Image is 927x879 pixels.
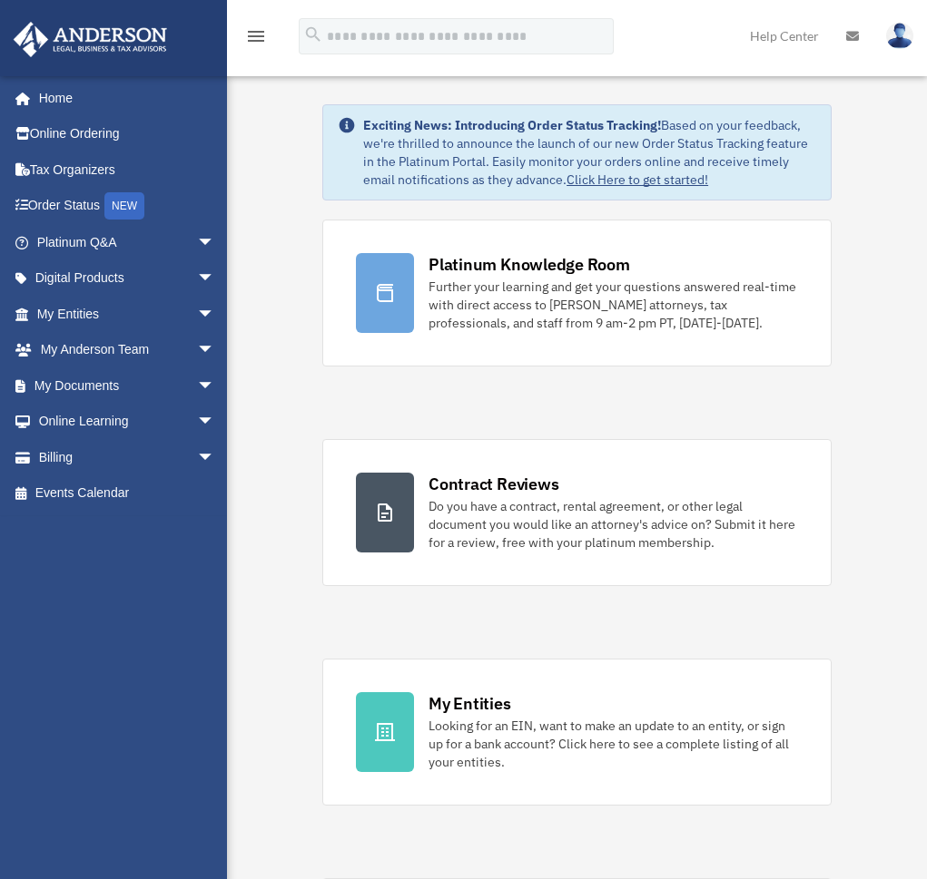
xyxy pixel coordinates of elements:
[197,332,233,369] span: arrow_drop_down
[322,220,832,366] a: Platinum Knowledge Room Further your learning and get your questions answered real-time with dire...
[245,25,267,47] i: menu
[13,296,242,332] a: My Entitiesarrow_drop_down
[13,404,242,440] a: Online Learningarrow_drop_down
[13,367,242,404] a: My Documentsarrow_drop_down
[429,692,510,715] div: My Entities
[13,188,242,225] a: Order StatusNEW
[197,367,233,405] span: arrow_drop_down
[104,192,144,220] div: NEW
[303,24,323,44] i: search
[245,32,267,47] a: menu
[13,260,242,297] a: Digital Productsarrow_drop_down
[13,80,233,116] a: Home
[197,224,233,261] span: arrow_drop_down
[567,171,708,188] a: Click Here to get started!
[429,278,798,332] div: Further your learning and get your questions answered real-time with direct access to [PERSON_NAM...
[8,22,173,57] img: Anderson Advisors Platinum Portal
[13,151,242,188] a: Tax Organizers
[322,659,832,806] a: My Entities Looking for an EIN, want to make an update to an entity, or sign up for a bank accoun...
[13,116,242,152] a: Online Ordering
[429,717,798,771] div: Looking for an EIN, want to make an update to an entity, or sign up for a bank account? Click her...
[13,439,242,475] a: Billingarrow_drop_down
[13,332,242,368] a: My Anderson Teamarrow_drop_down
[429,253,630,276] div: Platinum Knowledge Room
[363,116,816,189] div: Based on your feedback, we're thrilled to announce the launch of our new Order Status Tracking fe...
[429,473,558,495] div: Contract Reviews
[197,260,233,298] span: arrow_drop_down
[13,475,242,512] a: Events Calendar
[13,224,242,260] a: Platinum Q&Aarrow_drop_down
[429,497,798,552] div: Do you have a contract, rental agreement, or other legal document you would like an attorney's ad...
[197,296,233,333] span: arrow_drop_down
[197,439,233,476] span: arrow_drop_down
[322,439,832,586] a: Contract Reviews Do you have a contract, rental agreement, or other legal document you would like...
[886,23,913,49] img: User Pic
[197,404,233,441] span: arrow_drop_down
[363,117,661,133] strong: Exciting News: Introducing Order Status Tracking!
